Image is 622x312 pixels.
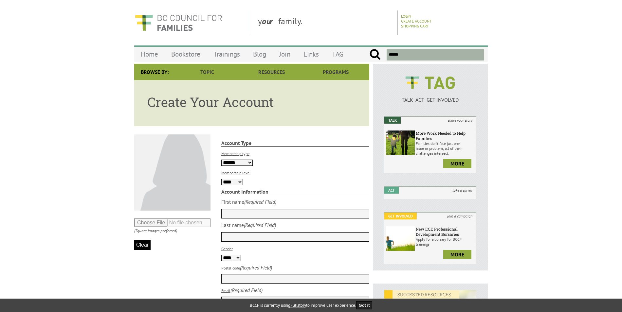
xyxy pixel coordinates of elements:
[297,46,325,62] a: Links
[240,264,272,271] i: (Required Field)
[134,228,177,234] i: (Square images preferred)
[134,134,210,211] img: Default User Photo
[304,64,368,80] a: Programs
[221,151,249,156] label: Membership type
[221,188,370,195] strong: Account Information
[244,222,276,228] i: (Required Field)
[443,250,471,259] a: more
[384,213,417,219] em: Get Involved
[147,93,356,111] h1: Create Your Account
[444,117,476,124] i: share your story
[384,187,399,194] em: Act
[401,19,432,24] a: Create Account
[134,46,165,62] a: Home
[221,222,244,228] div: Last name
[134,10,223,35] img: BC Council for FAMILIES
[401,70,460,95] img: BCCF's TAG Logo
[221,266,240,270] label: Postal code
[384,96,476,103] p: TALK ACT GET INVOLVED
[401,24,429,28] a: Shopping Cart
[221,170,251,175] label: Membership level
[325,46,350,62] a: TAG
[416,226,475,237] h6: New ECE Professional Development Bursaries
[443,159,471,168] a: more
[416,130,475,141] h6: More Work Needed to Help Families
[134,240,151,250] button: Clear
[416,141,475,156] p: Families don’t face just one issue or problem; all of their challenges intersect.
[244,199,276,205] i: (Required Field)
[384,90,476,103] a: TALK ACT GET INVOLVED
[165,46,207,62] a: Bookstore
[356,301,373,309] button: Got it
[384,117,401,124] em: Talk
[221,246,233,251] label: Gender
[253,10,398,35] div: y family.
[401,14,411,19] a: Login
[239,64,303,80] a: Resources
[384,290,459,299] em: SUGGESTED RESOURCES
[134,64,175,80] div: Browse By:
[221,199,244,205] div: First name
[221,140,370,147] strong: Account Type
[290,303,306,308] a: Fullstory
[369,49,381,61] input: Submit
[230,287,263,293] i: (Required Field)
[207,46,247,62] a: Trainings
[262,16,278,26] strong: our
[247,46,273,62] a: Blog
[443,213,476,219] i: join a campaign
[175,64,239,80] a: Topic
[416,237,475,247] p: Apply for a bursary for BCCF trainings
[221,288,230,293] label: Email
[273,46,297,62] a: Join
[448,187,476,194] i: take a survey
